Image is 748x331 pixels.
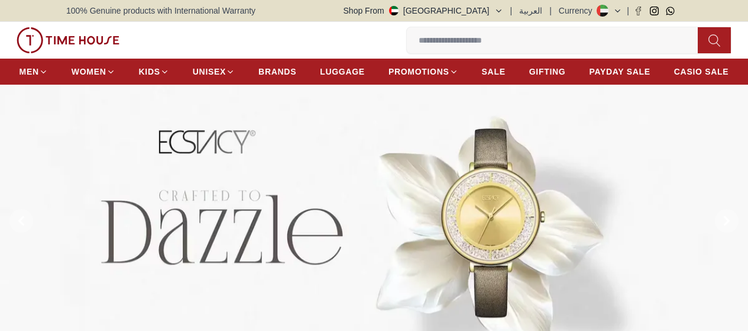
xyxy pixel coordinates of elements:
[258,66,296,78] span: BRANDS
[193,66,226,78] span: UNISEX
[66,5,255,17] span: 100% Genuine products with International Warranty
[559,5,597,17] div: Currency
[674,61,729,82] a: CASIO SALE
[634,7,643,15] a: Facebook
[20,66,39,78] span: MEN
[344,5,503,17] button: Shop From[GEOGRAPHIC_DATA]
[193,61,235,82] a: UNISEX
[482,61,506,82] a: SALE
[674,66,729,78] span: CASIO SALE
[529,66,566,78] span: GIFTING
[139,61,169,82] a: KIDS
[388,66,449,78] span: PROMOTIONS
[320,61,365,82] a: LUGGAGE
[627,5,629,17] span: |
[72,66,106,78] span: WOMEN
[549,5,552,17] span: |
[72,61,115,82] a: WOMEN
[17,27,119,53] img: ...
[519,5,542,17] button: العربية
[139,66,160,78] span: KIDS
[650,7,659,15] a: Instagram
[482,66,506,78] span: SALE
[20,61,48,82] a: MEN
[389,6,399,15] img: United Arab Emirates
[258,61,296,82] a: BRANDS
[510,5,513,17] span: |
[320,66,365,78] span: LUGGAGE
[529,61,566,82] a: GIFTING
[388,61,458,82] a: PROMOTIONS
[589,66,650,78] span: PAYDAY SALE
[666,7,675,15] a: Whatsapp
[589,61,650,82] a: PAYDAY SALE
